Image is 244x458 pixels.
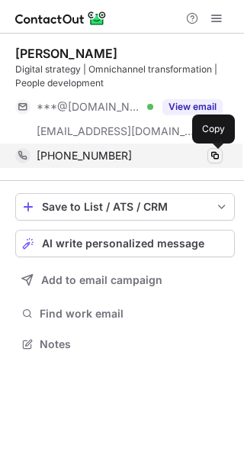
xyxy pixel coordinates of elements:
[41,274,162,286] span: Add to email campaign
[15,230,235,257] button: AI write personalized message
[15,63,235,90] div: Digital strategy | Omnichannel transformation | People development
[15,334,235,355] button: Notes
[15,193,235,221] button: save-profile-one-click
[37,100,142,114] span: ***@[DOMAIN_NAME]
[15,9,107,27] img: ContactOut v5.3.10
[42,237,204,250] span: AI write personalized message
[42,201,208,213] div: Save to List / ATS / CRM
[162,99,223,114] button: Reveal Button
[40,307,229,321] span: Find work email
[40,337,229,351] span: Notes
[37,149,132,163] span: [PHONE_NUMBER]
[15,266,235,294] button: Add to email campaign
[15,303,235,324] button: Find work email
[37,124,195,138] span: [EMAIL_ADDRESS][DOMAIN_NAME]
[15,46,117,61] div: [PERSON_NAME]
